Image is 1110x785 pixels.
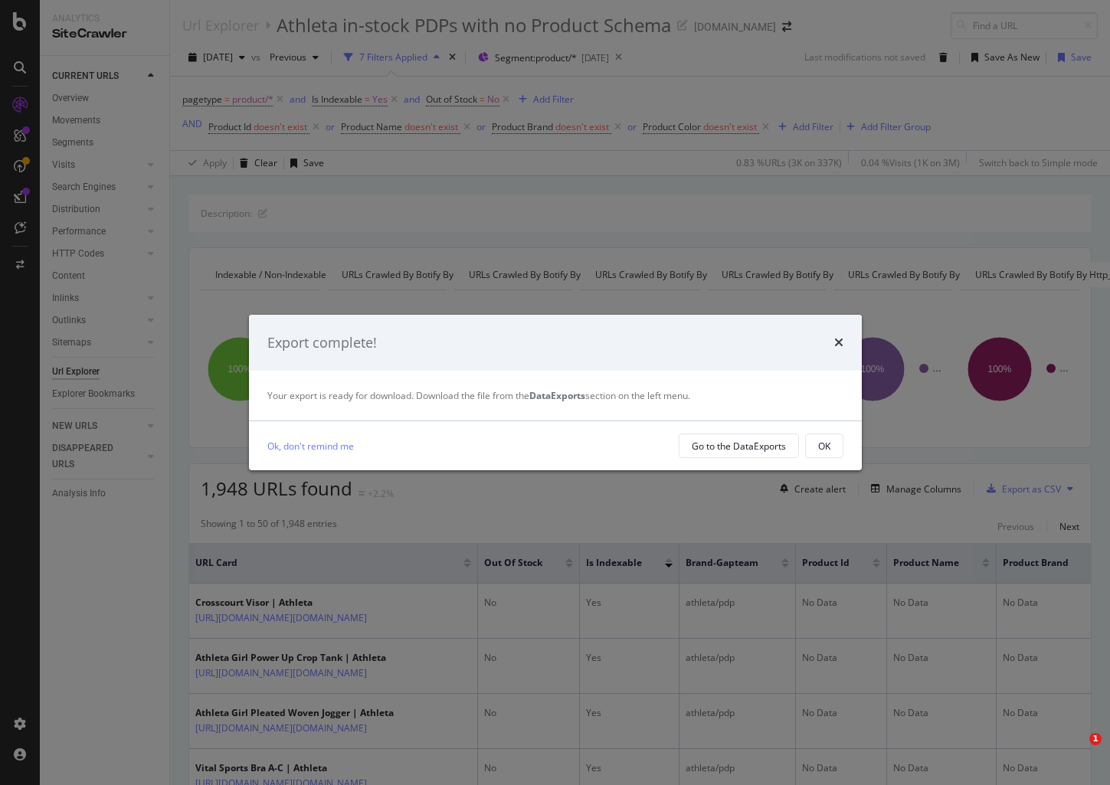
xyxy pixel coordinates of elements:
iframe: Intercom live chat [1058,733,1095,770]
a: Ok, don't remind me [267,438,354,454]
button: OK [805,433,843,458]
div: Go to the DataExports [692,440,786,453]
div: modal [249,315,862,471]
button: Go to the DataExports [679,433,799,458]
strong: DataExports [529,389,585,402]
div: OK [818,440,830,453]
div: times [834,333,843,353]
span: 1 [1089,733,1102,745]
span: section on the left menu. [529,389,690,402]
div: Your export is ready for download. Download the file from the [267,389,843,402]
div: Export complete! [267,333,377,353]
